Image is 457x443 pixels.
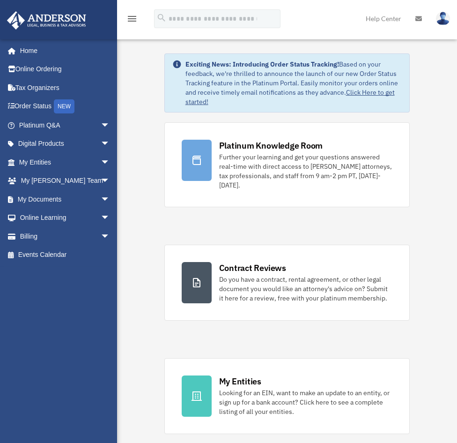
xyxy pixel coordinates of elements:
[101,209,119,228] span: arrow_drop_down
[126,16,138,24] a: menu
[219,375,261,387] div: My Entities
[7,116,124,135] a: Platinum Q&Aarrow_drop_down
[7,246,124,264] a: Events Calendar
[7,227,124,246] a: Billingarrow_drop_down
[101,227,119,246] span: arrow_drop_down
[185,60,339,68] strong: Exciting News: Introducing Order Status Tracking!
[219,275,393,303] div: Do you have a contract, rental agreement, or other legal document you would like an attorney's ad...
[126,13,138,24] i: menu
[7,172,124,190] a: My [PERSON_NAME] Teamarrow_drop_down
[101,153,119,172] span: arrow_drop_down
[164,245,410,321] a: Contract Reviews Do you have a contract, rental agreement, or other legal document you would like...
[219,262,286,274] div: Contract Reviews
[54,99,74,113] div: NEW
[101,116,119,135] span: arrow_drop_down
[219,140,323,151] div: Platinum Knowledge Room
[7,190,124,209] a: My Documentsarrow_drop_down
[185,88,395,106] a: Click Here to get started!
[219,152,393,190] div: Further your learning and get your questions answered real-time with direct access to [PERSON_NAM...
[185,60,402,106] div: Based on your feedback, we're thrilled to announce the launch of our new Order Status Tracking fe...
[156,13,167,23] i: search
[7,135,124,153] a: Digital Productsarrow_drop_down
[436,12,450,25] img: User Pic
[7,60,124,79] a: Online Ordering
[164,122,410,207] a: Platinum Knowledge Room Further your learning and get your questions answered real-time with dire...
[164,358,410,434] a: My Entities Looking for an EIN, want to make an update to an entity, or sign up for a bank accoun...
[7,153,124,172] a: My Entitiesarrow_drop_down
[7,78,124,97] a: Tax Organizers
[101,190,119,209] span: arrow_drop_down
[7,41,119,60] a: Home
[4,11,89,30] img: Anderson Advisors Platinum Portal
[7,209,124,227] a: Online Learningarrow_drop_down
[219,388,393,416] div: Looking for an EIN, want to make an update to an entity, or sign up for a bank account? Click her...
[7,97,124,116] a: Order StatusNEW
[101,172,119,191] span: arrow_drop_down
[101,135,119,154] span: arrow_drop_down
